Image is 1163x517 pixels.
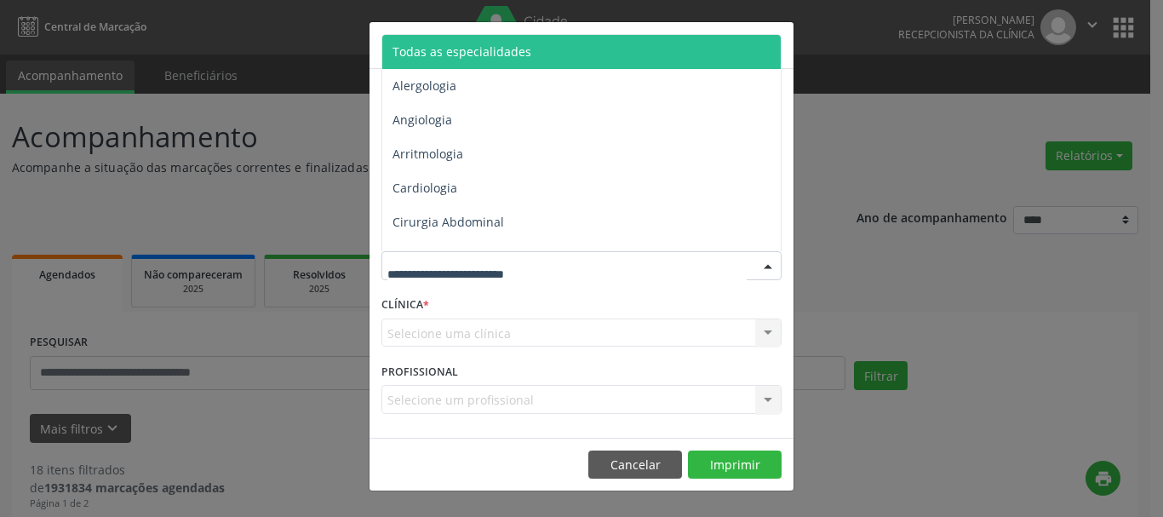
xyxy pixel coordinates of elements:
button: Imprimir [688,451,782,480]
span: Cirurgia Bariatrica [392,248,497,264]
span: Cirurgia Abdominal [392,214,504,230]
span: Alergologia [392,78,456,94]
label: CLÍNICA [381,292,429,319]
button: Cancelar [588,451,682,480]
span: Cardiologia [392,180,457,196]
span: Todas as especialidades [392,43,531,60]
label: PROFISSIONAL [381,359,458,385]
button: Close [759,22,793,64]
h5: Relatório de agendamentos [381,34,576,56]
span: Arritmologia [392,146,463,162]
span: Angiologia [392,112,452,128]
